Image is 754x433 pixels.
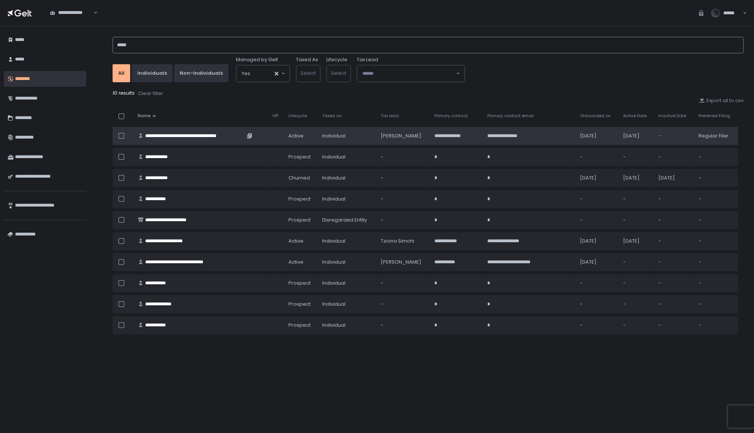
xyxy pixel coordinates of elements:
span: Active Date [623,113,646,119]
span: Select [331,69,346,77]
div: - [698,238,733,244]
div: Search for option [357,65,464,82]
div: - [580,280,614,287]
div: [PERSON_NAME] [381,133,425,139]
div: - [381,322,425,329]
span: prospect [288,154,311,160]
button: Non-Individuals [174,64,228,82]
div: Individual [322,301,371,308]
div: Individual [322,175,371,181]
div: - [623,196,649,202]
span: churned [288,175,310,181]
div: Individual [322,196,371,202]
span: prospect [288,322,311,329]
div: - [658,154,689,160]
div: Individual [322,259,371,266]
input: Search for option [250,70,274,77]
div: Individual [322,133,371,139]
span: Yes [242,70,250,77]
div: [DATE] [580,238,614,244]
input: Search for option [50,16,93,24]
span: VIP [272,113,278,119]
span: Tax Lead [357,56,378,63]
div: - [623,217,649,223]
div: [DATE] [580,259,614,266]
div: - [580,322,614,329]
div: Individuals [137,70,167,77]
div: - [381,301,425,308]
div: Individual [322,154,371,160]
span: Primary contact [434,113,468,119]
div: [DATE] [658,175,689,181]
div: [DATE] [623,238,649,244]
span: prospect [288,196,311,202]
div: - [658,238,689,244]
input: Search for option [362,70,455,77]
div: - [381,196,425,202]
span: prospect [288,280,311,287]
div: - [698,175,733,181]
div: All [118,70,125,77]
span: active [288,259,303,266]
span: Primary contact email [487,113,534,119]
span: prospect [288,217,311,223]
div: - [580,301,614,308]
span: Name [138,113,150,119]
button: Export all to csv [699,97,743,104]
div: - [698,301,733,308]
div: - [698,280,733,287]
span: prospect [288,301,311,308]
div: [PERSON_NAME] [381,259,425,266]
div: Clear filter [138,90,163,97]
div: Individual [322,238,371,244]
div: - [580,154,614,160]
div: - [658,280,689,287]
span: Preferred Filing [698,113,730,119]
div: [DATE] [623,175,649,181]
div: - [580,217,614,223]
div: - [658,133,689,139]
span: Inactive Date [658,113,686,119]
div: - [623,322,649,329]
div: - [698,322,733,329]
div: - [698,154,733,160]
span: active [288,238,303,244]
div: - [623,301,649,308]
div: - [381,175,425,181]
div: - [658,217,689,223]
div: - [381,154,425,160]
div: - [623,154,649,160]
div: [DATE] [623,133,649,139]
button: Clear Selected [275,72,278,75]
label: Lifecycle [326,56,347,63]
button: Clear filter [138,90,164,97]
div: - [381,217,425,223]
div: - [658,301,689,308]
div: Disregarded Entity [322,217,371,223]
div: 10 results [113,90,743,97]
div: Regular Filer [698,133,733,139]
div: Individual [322,322,371,329]
span: Taxed as [322,113,342,119]
div: Search for option [236,65,290,82]
div: - [698,259,733,266]
div: [DATE] [580,175,614,181]
div: - [658,322,689,329]
div: - [658,196,689,202]
span: Tax lead [381,113,399,119]
span: active [288,133,303,139]
div: - [381,280,425,287]
div: Search for option [45,5,98,21]
label: Taxed As [296,56,318,63]
span: Managed by Gelt [236,56,278,63]
div: - [623,259,649,266]
span: Lifecycle [288,113,307,119]
div: - [698,196,733,202]
div: - [658,259,689,266]
div: - [698,217,733,223]
div: Tziona Simchi [381,238,425,244]
div: Non-Individuals [180,70,223,77]
span: Select [300,69,316,77]
div: [DATE] [580,133,614,139]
